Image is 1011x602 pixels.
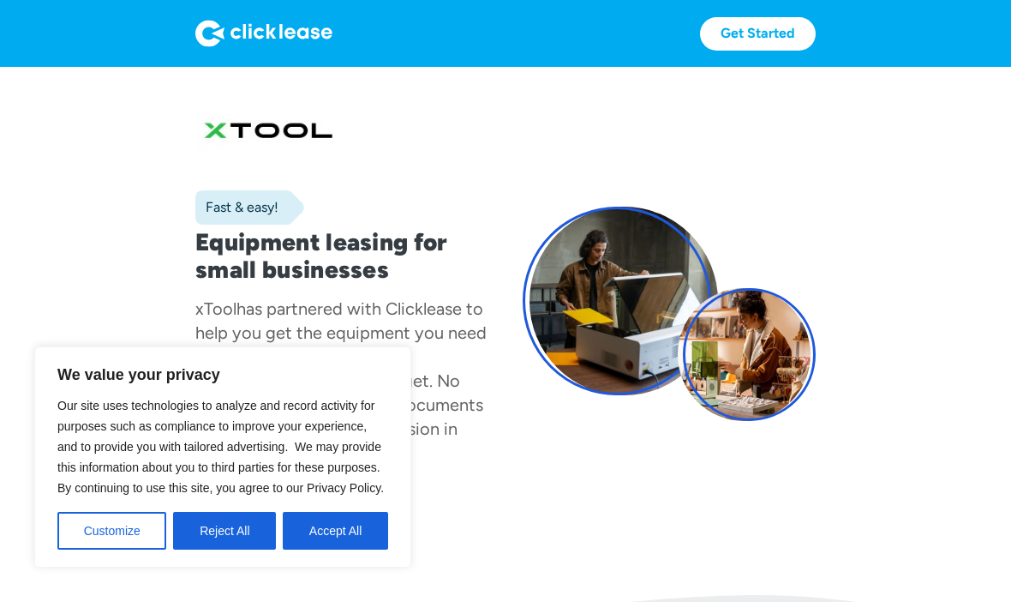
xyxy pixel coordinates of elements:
[700,17,816,51] a: Get Started
[195,298,487,463] div: has partnered with Clicklease to help you get the equipment you need for a low monthly payment, c...
[195,199,278,216] div: Fast & easy!
[283,512,388,550] button: Accept All
[195,298,236,319] div: xTool
[195,20,332,47] img: Logo
[57,364,388,385] p: We value your privacy
[34,346,411,568] div: We value your privacy
[57,399,384,495] span: Our site uses technologies to analyze and record activity for purposes such as compliance to impr...
[173,512,276,550] button: Reject All
[195,228,488,283] h1: Equipment leasing for small businesses
[57,512,166,550] button: Customize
